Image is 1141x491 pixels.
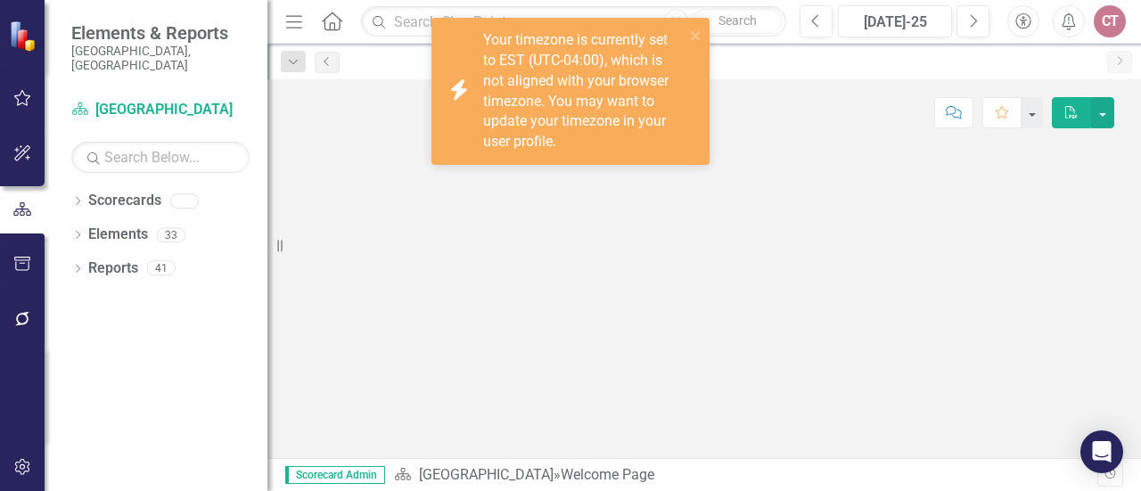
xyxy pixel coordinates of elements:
[361,6,786,37] input: Search ClearPoint...
[71,142,250,173] input: Search Below...
[71,100,250,120] a: [GEOGRAPHIC_DATA]
[88,258,138,279] a: Reports
[419,466,554,483] a: [GEOGRAPHIC_DATA]
[483,30,685,152] div: Your timezone is currently set to EST (UTC-04:00), which is not aligned with your browser timezon...
[1094,5,1126,37] button: CT
[844,12,946,33] div: [DATE]-25
[1080,430,1123,473] div: Open Intercom Messenger
[693,9,782,34] button: Search
[394,465,1097,486] div: »
[690,25,702,45] button: close
[147,261,176,276] div: 41
[718,13,757,28] span: Search
[88,191,161,211] a: Scorecards
[9,20,40,52] img: ClearPoint Strategy
[838,5,952,37] button: [DATE]-25
[71,44,250,73] small: [GEOGRAPHIC_DATA], [GEOGRAPHIC_DATA]
[88,225,148,245] a: Elements
[71,22,250,44] span: Elements & Reports
[561,466,654,483] div: Welcome Page
[285,466,385,484] span: Scorecard Admin
[157,227,185,242] div: 33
